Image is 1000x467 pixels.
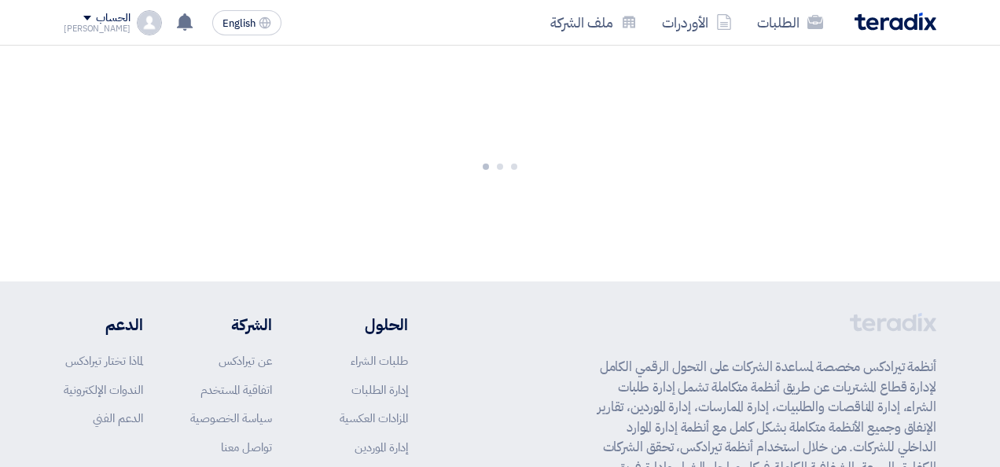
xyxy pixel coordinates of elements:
a: طلبات الشراء [351,352,408,370]
a: الدعم الفني [93,410,143,427]
a: سياسة الخصوصية [190,410,272,427]
div: [PERSON_NAME] [64,24,131,33]
span: English [222,18,256,29]
a: المزادات العكسية [340,410,408,427]
a: عن تيرادكس [219,352,272,370]
a: لماذا تختار تيرادكس [65,352,143,370]
li: الشركة [190,313,272,336]
a: الندوات الإلكترونية [64,381,143,399]
a: الأوردرات [649,4,744,41]
div: الحساب [96,12,130,25]
a: الطلبات [744,4,836,41]
a: اتفاقية المستخدم [200,381,272,399]
li: الحلول [319,313,408,336]
img: Teradix logo [855,13,936,31]
a: إدارة الموردين [355,439,408,456]
a: تواصل معنا [221,439,272,456]
a: إدارة الطلبات [351,381,408,399]
li: الدعم [64,313,143,336]
img: profile_test.png [137,10,162,35]
button: English [212,10,281,35]
a: ملف الشركة [538,4,649,41]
